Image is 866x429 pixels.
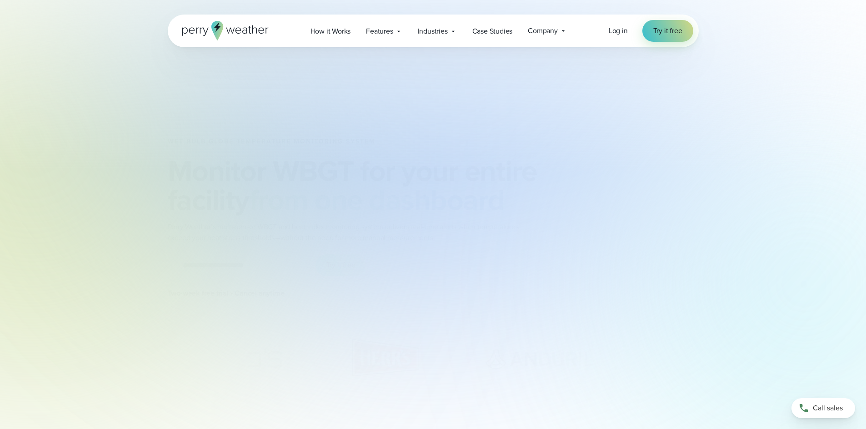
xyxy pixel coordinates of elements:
[465,22,521,40] a: Case Studies
[303,22,359,40] a: How it Works
[472,26,513,37] span: Case Studies
[791,398,855,418] a: Call sales
[310,26,351,37] span: How it Works
[418,26,448,37] span: Industries
[609,25,628,36] a: Log in
[653,25,682,36] span: Try it free
[642,20,693,42] a: Try it free
[528,25,558,36] span: Company
[813,403,843,414] span: Call sales
[366,26,393,37] span: Features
